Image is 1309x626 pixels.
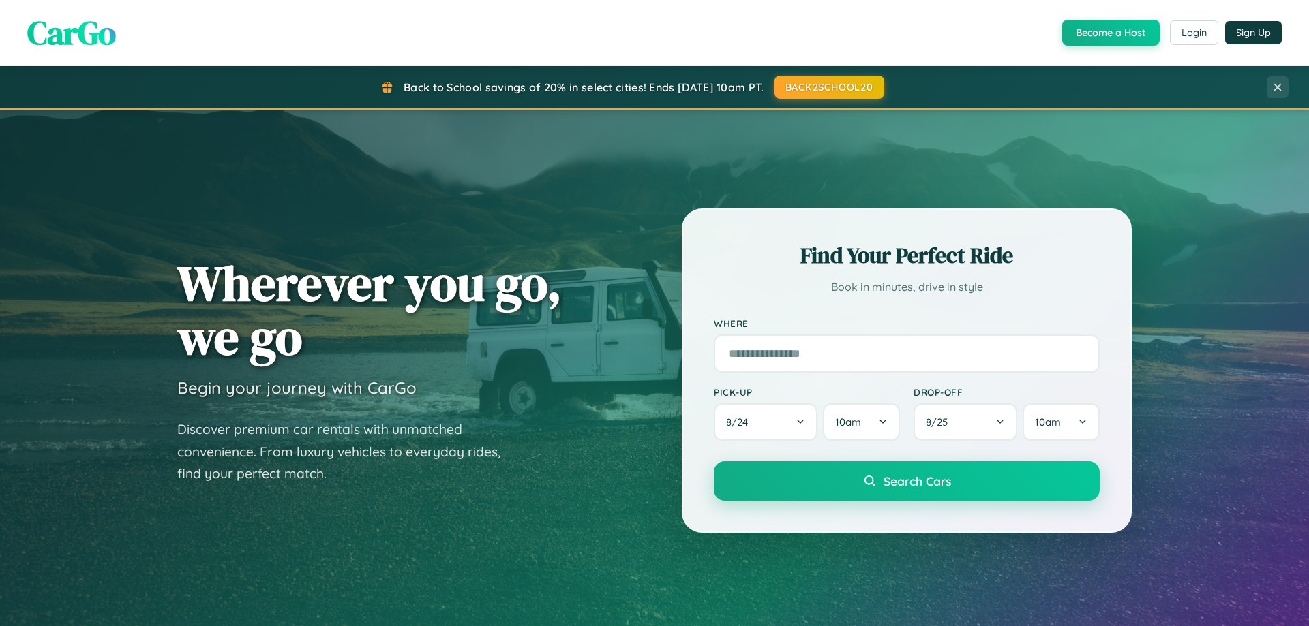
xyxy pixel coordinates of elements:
span: Search Cars [884,473,951,488]
p: Book in minutes, drive in style [714,277,1100,297]
span: Back to School savings of 20% in select cities! Ends [DATE] 10am PT. [404,80,764,94]
label: Where [714,317,1100,329]
button: Sign Up [1225,21,1282,44]
label: Drop-off [914,386,1100,398]
span: 10am [835,416,861,428]
button: 8/25 [914,403,1017,441]
h3: Begin your journey with CarGo [177,377,417,398]
label: Pick-up [714,386,900,398]
button: BACK2SCHOOL20 [774,76,884,99]
span: 10am [1035,416,1061,428]
button: Search Cars [714,461,1100,501]
span: 8 / 24 [726,416,755,428]
button: 10am [823,403,900,441]
h2: Find Your Perfect Ride [714,240,1100,270]
button: Become a Host [1062,20,1160,46]
button: 10am [1023,403,1100,441]
h1: Wherever you go, we go [177,256,562,364]
button: Login [1170,20,1218,45]
span: CarGo [27,10,116,55]
p: Discover premium car rentals with unmatched convenience. From luxury vehicles to everyday rides, ... [177,418,518,485]
button: 8/24 [714,403,817,441]
span: 8 / 25 [926,416,954,428]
